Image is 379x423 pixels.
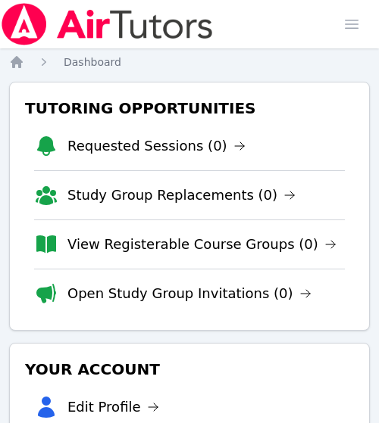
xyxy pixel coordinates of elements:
[67,185,296,206] a: Study Group Replacements (0)
[22,95,357,122] h3: Tutoring Opportunities
[64,56,121,68] span: Dashboard
[64,54,121,70] a: Dashboard
[67,283,312,304] a: Open Study Group Invitations (0)
[67,234,337,255] a: View Registerable Course Groups (0)
[67,135,246,157] a: Requested Sessions (0)
[9,54,370,70] nav: Breadcrumb
[22,356,357,383] h3: Your Account
[67,397,159,418] a: Edit Profile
